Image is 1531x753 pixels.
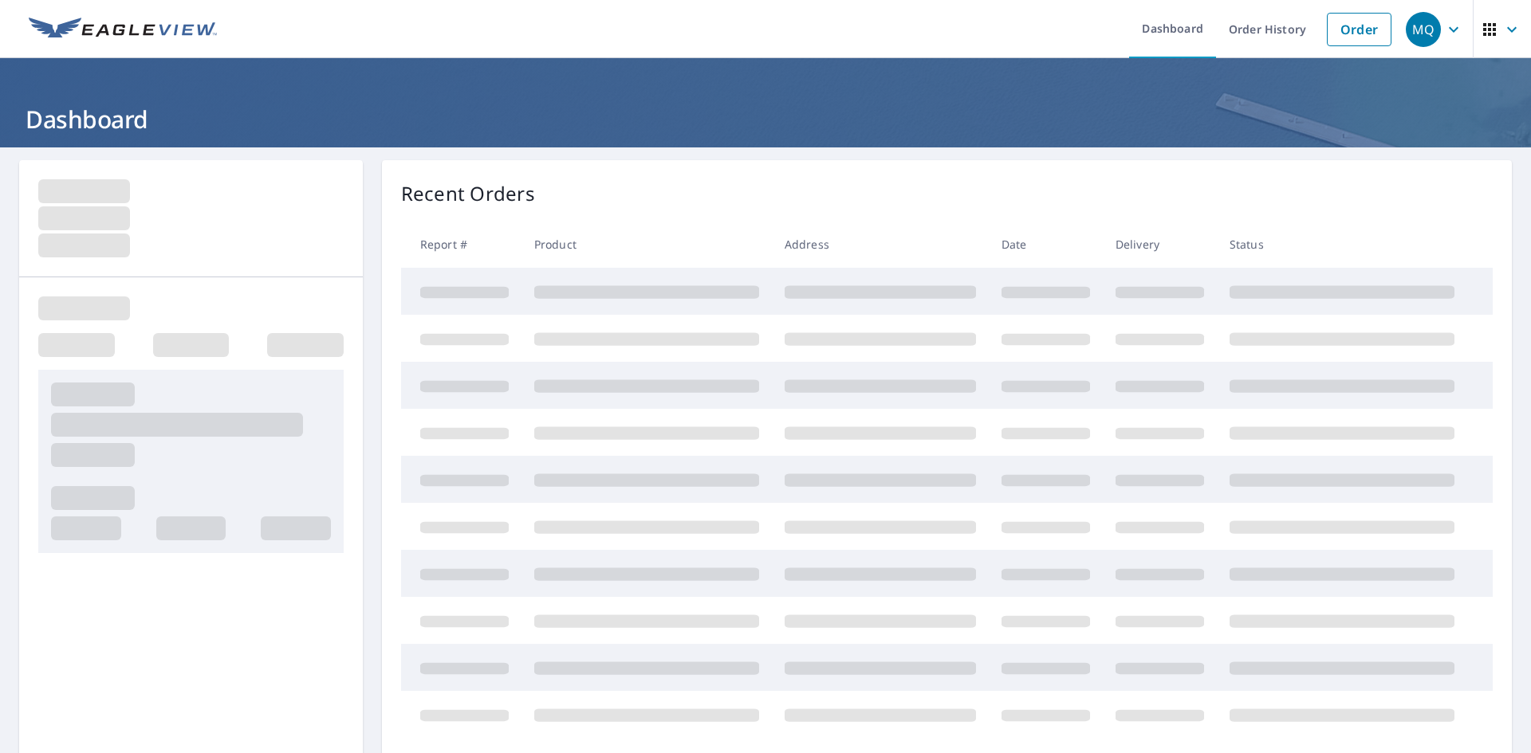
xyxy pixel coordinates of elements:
div: MQ [1406,12,1441,47]
th: Date [989,221,1103,268]
th: Report # [401,221,521,268]
th: Status [1217,221,1467,268]
img: EV Logo [29,18,217,41]
p: Recent Orders [401,179,535,208]
th: Delivery [1103,221,1217,268]
th: Product [521,221,772,268]
a: Order [1327,13,1391,46]
th: Address [772,221,989,268]
h1: Dashboard [19,103,1512,135]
